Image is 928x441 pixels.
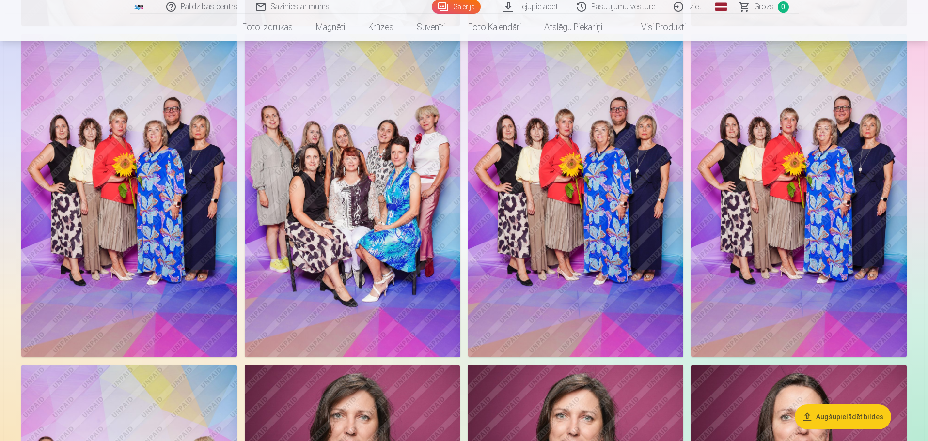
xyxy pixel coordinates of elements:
[533,14,614,41] a: Atslēgu piekariņi
[795,404,891,429] button: Augšupielādēt bildes
[614,14,697,41] a: Visi produkti
[357,14,405,41] a: Krūzes
[754,1,774,13] span: Grozs
[778,1,789,13] span: 0
[231,14,304,41] a: Foto izdrukas
[405,14,456,41] a: Suvenīri
[304,14,357,41] a: Magnēti
[456,14,533,41] a: Foto kalendāri
[134,4,144,10] img: /fa1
